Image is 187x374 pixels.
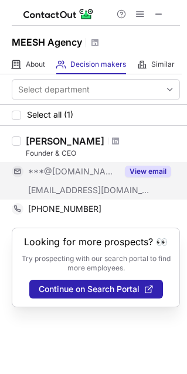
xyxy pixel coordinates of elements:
div: [PERSON_NAME] [26,135,104,147]
h1: MEESH Agency [12,35,82,49]
span: Select all (1) [27,110,73,119]
span: Similar [151,60,175,69]
span: About [26,60,45,69]
span: Decision makers [70,60,126,69]
button: Reveal Button [125,166,171,177]
p: Try prospecting with our search portal to find more employees. [21,254,171,273]
img: ContactOut v5.3.10 [23,7,94,21]
header: Looking for more prospects? 👀 [24,236,168,247]
button: Continue on Search Portal [29,280,163,298]
span: [EMAIL_ADDRESS][DOMAIN_NAME] [28,185,150,195]
div: Select department [18,84,90,95]
div: Founder & CEO [26,148,180,159]
span: ***@[DOMAIN_NAME] [28,166,118,177]
span: Continue on Search Portal [39,284,140,294]
span: [PHONE_NUMBER] [28,204,101,214]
